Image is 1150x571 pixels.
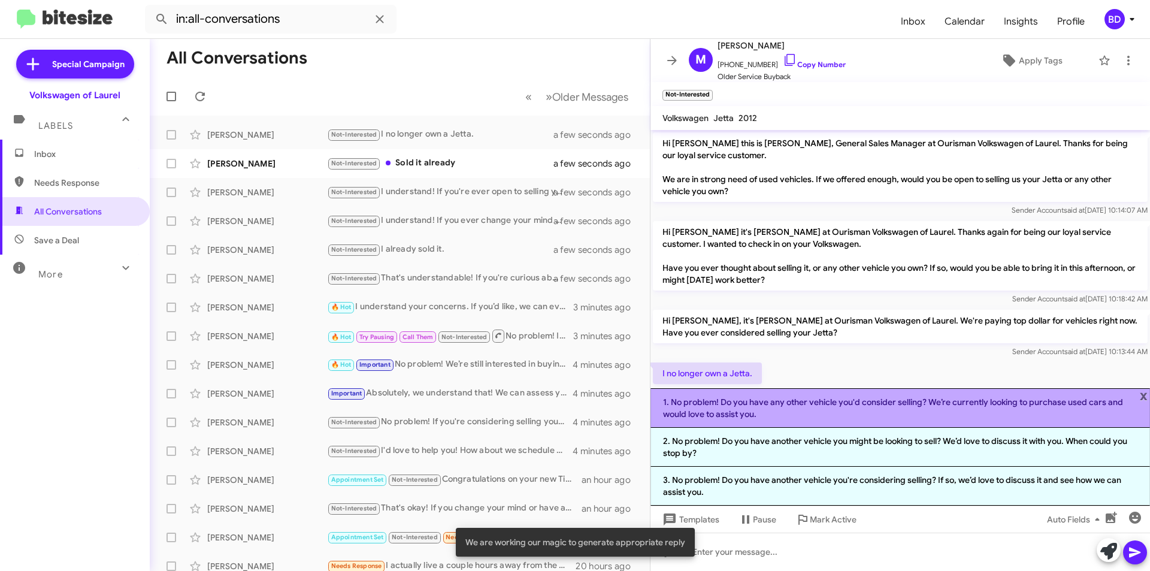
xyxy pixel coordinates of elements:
div: [PERSON_NAME] [207,129,327,141]
span: [PHONE_NUMBER] [718,53,846,71]
div: [PERSON_NAME] [207,474,327,486]
span: Appointment Set [331,533,384,541]
div: I no longer own a Jetta. [327,128,568,141]
div: a few seconds ago [568,129,640,141]
div: [PERSON_NAME] [207,244,327,256]
div: a few seconds ago [568,215,640,227]
p: I no longer own a Jetta. [653,362,762,384]
div: 4 minutes ago [573,388,640,400]
span: Inbox [34,148,136,160]
button: Mark Active [786,509,866,530]
span: Mark Active [810,509,857,530]
span: [DATE] 10:14:56 AM [653,388,716,397]
a: Calendar [935,4,994,39]
div: Congratulations on your new Tiguan! [327,473,582,487]
div: a few seconds ago [568,273,640,285]
div: No problem! If you're considering selling your Tiguan, we can explore options. [327,415,573,429]
button: Previous [518,84,539,109]
div: BD [1104,9,1125,29]
span: Call Them [402,333,434,341]
span: Not-Interested [331,188,377,196]
span: Apply Tags [1019,50,1063,71]
span: 2012 [739,113,757,123]
p: Hi [PERSON_NAME] it's [PERSON_NAME] at Ourisman Volkswagen of Laurel. Thanks again for being our ... [653,221,1148,291]
div: I understand! If you're ever open to selling your Jetta Gli, let us know. We're ready to make a c... [327,185,568,199]
span: Auto Fields [1047,509,1104,530]
li: 3. No problem! Do you have another vehicle you're considering selling? If so, we’d love to discus... [650,467,1150,506]
span: Sender Account [DATE] 10:14:07 AM [1012,206,1148,214]
div: a few seconds ago [568,244,640,256]
span: We are working our magic to generate appropriate reply [465,536,685,548]
div: Absolutely, we understand that! We can assess your Jetta and provide you with a fair offer based ... [327,386,573,400]
span: Save a Deal [34,234,79,246]
div: [PERSON_NAME] [207,215,327,227]
div: I'd love to help you! How about we schedule a time for you to visit the dealership instead? When ... [327,444,573,458]
span: Needs Response [34,177,136,189]
span: Not-Interested [331,246,377,253]
span: said at [1064,294,1085,303]
a: Special Campaign [16,50,134,78]
div: 4 minutes ago [573,445,640,457]
button: Pause [729,509,786,530]
div: a few seconds ago [568,186,640,198]
div: an hour ago [582,474,640,486]
div: No problem! We’re still interested in buying any other vehicle you might have. When would be a go... [327,358,573,371]
button: BD [1094,9,1137,29]
span: M [695,50,706,70]
div: [PERSON_NAME] [207,531,327,543]
div: a few seconds ago [568,158,640,170]
span: More [38,269,63,280]
div: [PERSON_NAME] [207,359,327,371]
span: Sender Account [DATE] 10:18:42 AM [1012,294,1148,303]
a: Profile [1048,4,1094,39]
button: Apply Tags [970,50,1092,71]
span: Important [359,361,391,368]
span: 🔥 Hot [331,303,352,311]
span: » [546,89,552,104]
div: [PERSON_NAME] [207,503,327,515]
a: Copy Number [783,60,846,69]
div: [PERSON_NAME] [207,388,327,400]
div: No problem! If you have any other vehicles in the future or need assistance, feel free to reach out. [327,328,573,343]
span: Not-Interested [331,159,377,167]
span: Older Service Buyback [718,71,846,83]
li: 1. No problem! Do you have any other vehicle you'd consider selling? We’re currently looking to p... [650,388,1150,428]
span: Not-Interested [331,447,377,455]
span: Not-Interested [331,504,377,512]
input: Search [145,5,397,34]
a: Insights [994,4,1048,39]
div: [PERSON_NAME] [207,330,327,342]
span: Older Messages [552,90,628,104]
span: Templates [660,509,719,530]
button: Next [538,84,635,109]
p: Hi [PERSON_NAME], it's [PERSON_NAME] at Ourisman Volkswagen of Laurel. We're paying top dollar fo... [653,310,1148,343]
h1: All Conversations [167,49,307,68]
span: Special Campaign [52,58,125,70]
div: That's okay! If you change your mind or have any questions about your vehicle, feel free to reach... [327,501,582,515]
button: Templates [650,509,729,530]
span: [PERSON_NAME] [718,38,846,53]
div: an hour ago [582,503,640,515]
div: [PERSON_NAME] [207,273,327,285]
nav: Page navigation example [519,84,635,109]
a: Inbox [891,4,935,39]
span: Not-Interested [331,131,377,138]
span: x [1140,388,1148,403]
div: Sold it already [327,156,568,170]
button: Auto Fields [1037,509,1114,530]
span: Labels [38,120,73,131]
div: 3 minutes ago [573,330,640,342]
span: Volkswagen [662,113,709,123]
div: I understand your concerns. If you’d like, we can evaluate your vehicle and discuss potential off... [327,300,573,314]
span: Not-Interested [331,418,377,426]
span: said at [1064,206,1085,214]
span: Not-Interested [331,217,377,225]
span: Important [331,389,362,397]
span: Appointment Set [331,476,384,484]
div: I understand! If you ever change your mind or have questions, feel free to reach out. Have a grea... [327,214,568,228]
span: Pause [753,509,776,530]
